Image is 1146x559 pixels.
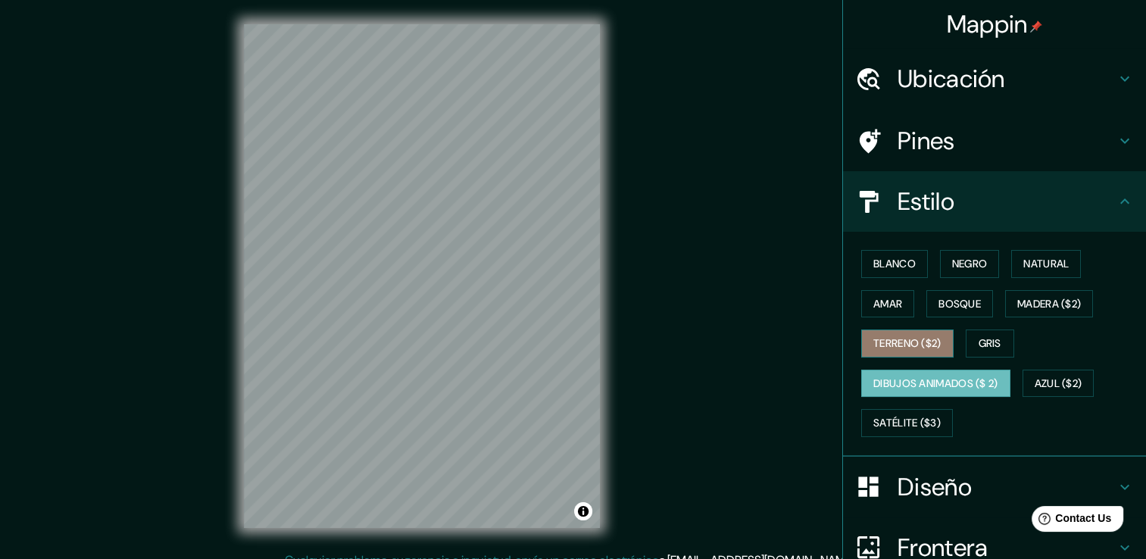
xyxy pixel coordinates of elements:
h4: Estilo [898,186,1116,217]
button: Natural [1011,250,1081,278]
button: Madera ($2) [1005,290,1093,318]
font: Madera ($2) [1017,295,1081,314]
button: Azul ($2) [1023,370,1094,398]
font: Dibujos animados ($ 2) [873,374,998,393]
button: Blanco [861,250,928,278]
button: Terreno ($2) [861,329,954,358]
button: Satélite ($3) [861,409,953,437]
font: Amar [873,295,902,314]
font: Negro [952,255,988,273]
img: pin-icon.png [1030,20,1042,33]
font: Azul ($2) [1035,374,1082,393]
iframe: Help widget launcher [1011,500,1129,542]
div: Estilo [843,171,1146,232]
button: Amar [861,290,914,318]
canvas: Mapa [244,24,600,528]
button: Negro [940,250,1000,278]
div: Ubicación [843,48,1146,109]
div: Pines [843,111,1146,171]
button: Dibujos animados ($ 2) [861,370,1010,398]
div: Diseño [843,457,1146,517]
h4: Pines [898,126,1116,156]
font: Mappin [947,8,1028,40]
font: Gris [979,334,1001,353]
font: Bosque [938,295,981,314]
button: Bosque [926,290,993,318]
h4: Ubicación [898,64,1116,94]
font: Satélite ($3) [873,414,941,433]
button: Alternar atribución [574,502,592,520]
font: Natural [1023,255,1069,273]
font: Blanco [873,255,916,273]
h4: Diseño [898,472,1116,502]
button: Gris [966,329,1014,358]
font: Terreno ($2) [873,334,941,353]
